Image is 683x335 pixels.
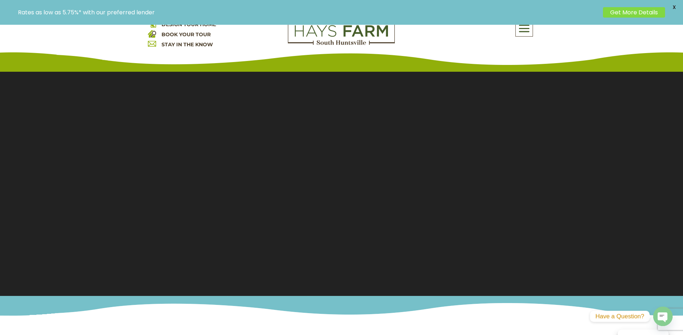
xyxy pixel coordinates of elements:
[18,9,599,16] p: Rates as low as 5.75%* with our preferred lender
[288,19,395,45] img: Logo
[288,40,395,47] a: hays farm homes huntsville development
[669,2,679,13] span: X
[162,31,211,38] a: BOOK YOUR TOUR
[148,29,156,38] img: book your home tour
[162,41,213,48] a: STAY IN THE KNOW
[603,7,665,18] a: Get More Details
